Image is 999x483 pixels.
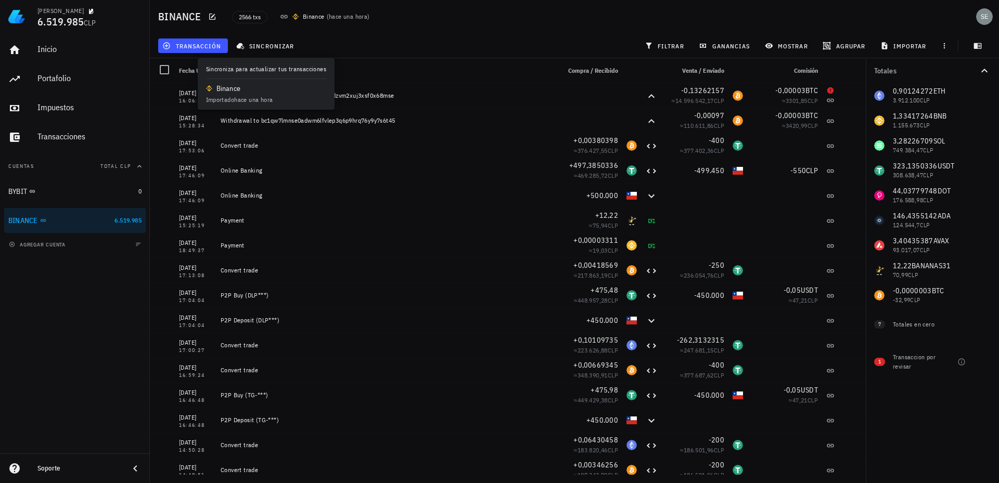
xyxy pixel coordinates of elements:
span: +475,48 [591,285,618,295]
span: 247.681,15 [684,346,714,354]
span: 6.519.985 [37,15,84,29]
div: Nota [216,58,556,83]
div: CLP-icon [733,390,743,400]
span: ≈ [672,97,724,105]
a: Transacciones [4,125,146,150]
span: CLP [714,271,724,279]
span: CLP [714,371,724,379]
span: +0,00418569 [573,260,618,270]
span: CLP [608,446,618,454]
span: ganancias [701,42,750,50]
div: USDT-icon [733,365,743,375]
div: BANANAS31-icon [626,215,637,226]
span: 47,21 [792,296,808,304]
div: CLP-icon [733,165,743,176]
div: [DATE] [179,312,212,323]
span: -450.000 [694,390,724,400]
button: filtrar [641,38,690,53]
span: -200 [709,460,724,469]
h1: BINANCE [158,8,205,25]
div: Withdrawal to bc1qegcuwkat05enaczjj33dzvm2xuj3xsf0x68mse [221,92,552,100]
div: 16:46:48 [179,398,212,403]
span: +475,98 [591,385,618,395]
span: -250 [709,260,724,270]
div: P2P Buy (DLP***) [221,291,552,299]
span: CLP [608,371,618,379]
div: Totales en cero [893,320,970,329]
span: CLP [808,296,818,304]
span: CLP [608,172,618,179]
a: Inicio [4,37,146,62]
div: 17:46:09 [179,173,212,178]
span: ≈ [789,296,818,304]
span: CLP [608,271,618,279]
span: ≈ [574,396,618,404]
div: [DATE] [179,462,212,473]
div: P2P Deposit (TG-***) [221,416,552,424]
span: +0,00380398 [573,136,618,145]
span: Comisión [794,67,818,74]
div: Online Banking [221,166,552,175]
span: CLP [608,221,618,229]
span: transacción [164,42,221,50]
span: ≈ [574,446,618,454]
span: CLP [714,346,724,354]
div: [DATE] [179,163,212,173]
div: Totales [874,67,978,74]
div: Portafolio [37,73,142,83]
div: ETH-icon [626,340,637,350]
div: BTC-icon [626,465,637,475]
span: -550 [790,166,806,175]
div: Convert trade [221,341,552,349]
div: 17:04:04 [179,298,212,303]
span: 449.429,38 [578,396,608,404]
span: 183.820,46 [578,446,608,454]
span: ≈ [589,246,618,254]
span: ≈ [782,97,818,105]
div: [DATE] [179,238,212,248]
span: 217.863,19 [578,271,608,279]
div: [DATE] [179,88,212,98]
span: +0,06430458 [573,435,618,445]
div: Convert trade [221,441,552,449]
span: CLP [608,346,618,354]
button: agrupar [818,38,872,53]
span: 75,94 [593,221,608,229]
span: 377.687,62 [684,371,714,379]
a: BYBIT 0 [4,179,146,204]
div: USDT-icon [733,140,743,151]
div: Payment [221,216,552,225]
span: 223.626,88 [578,346,608,354]
button: Totales [866,58,999,83]
span: 7 [878,320,881,329]
div: USDT-icon [626,290,637,301]
img: LedgiFi [8,8,25,25]
span: 187.343,79 [578,471,608,479]
div: BTC-icon [626,265,637,276]
span: ≈ [574,147,618,154]
span: Nota [221,67,233,74]
span: +12,22 [595,211,619,220]
span: CLP [808,396,818,404]
div: ETH-icon [626,440,637,450]
button: agregar cuenta [6,239,70,250]
div: BTC-icon [626,365,637,375]
span: ≈ [680,371,724,379]
span: agrupar [825,42,865,50]
span: 348.390,91 [578,371,608,379]
span: Total CLP [100,163,131,169]
div: [DATE] [179,138,212,148]
div: BTC-icon [733,90,743,101]
div: USDT-icon [626,165,637,176]
span: -499.450 [694,166,724,175]
span: 186.501,96 [684,446,714,454]
span: filtrar [647,42,684,50]
span: -0,05 [784,285,801,295]
div: BINANCE [8,216,38,225]
span: mostrar [767,42,808,50]
div: 14:50:28 [179,448,212,453]
span: 448.957,28 [578,296,608,304]
span: 6.519.985 [114,216,142,224]
span: ≈ [680,346,724,354]
span: USDT [801,385,818,395]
